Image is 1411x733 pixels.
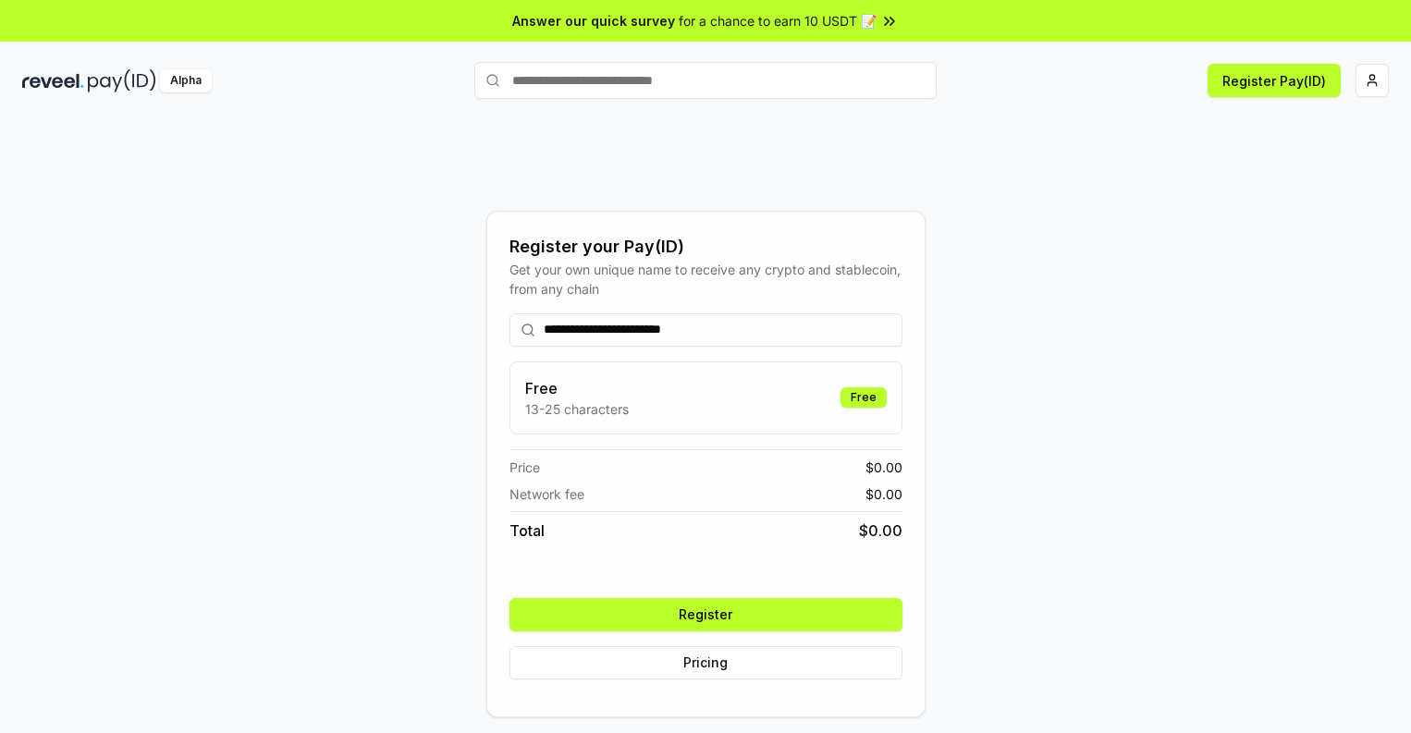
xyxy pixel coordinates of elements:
[525,377,629,399] h3: Free
[509,260,902,299] div: Get your own unique name to receive any crypto and stablecoin, from any chain
[509,646,902,679] button: Pricing
[525,399,629,419] p: 13-25 characters
[509,234,902,260] div: Register your Pay(ID)
[509,458,540,477] span: Price
[509,519,545,542] span: Total
[160,69,212,92] div: Alpha
[865,484,902,504] span: $ 0.00
[509,484,584,504] span: Network fee
[509,598,902,631] button: Register
[1208,64,1341,97] button: Register Pay(ID)
[88,69,156,92] img: pay_id
[679,11,877,31] span: for a chance to earn 10 USDT 📝
[840,387,887,408] div: Free
[865,458,902,477] span: $ 0.00
[22,69,84,92] img: reveel_dark
[512,11,675,31] span: Answer our quick survey
[859,519,902,542] span: $ 0.00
